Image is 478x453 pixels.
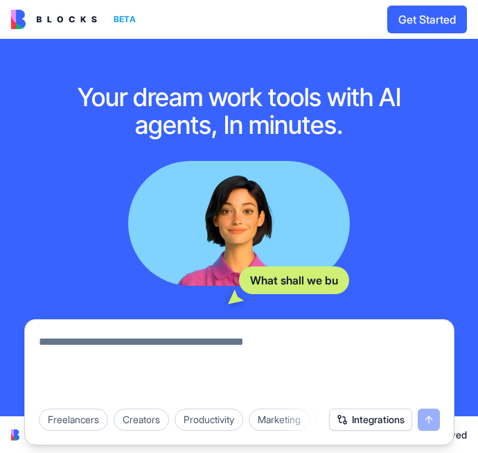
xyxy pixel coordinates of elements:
h1: Your dream work tools with AI agents, In minutes. [39,83,439,139]
img: logo [11,429,60,441]
div: Freelancers [39,409,108,431]
div: Sales [315,409,357,431]
div: Productivity [175,409,243,431]
div: BETA [108,10,141,29]
div: Creators [114,409,169,431]
button: Get Started [387,6,467,33]
button: Integrations [329,409,412,431]
div: Marketing [249,409,310,431]
a: BETA [11,10,141,29]
div: What shall we bu [239,266,349,294]
img: logo [11,10,97,29]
